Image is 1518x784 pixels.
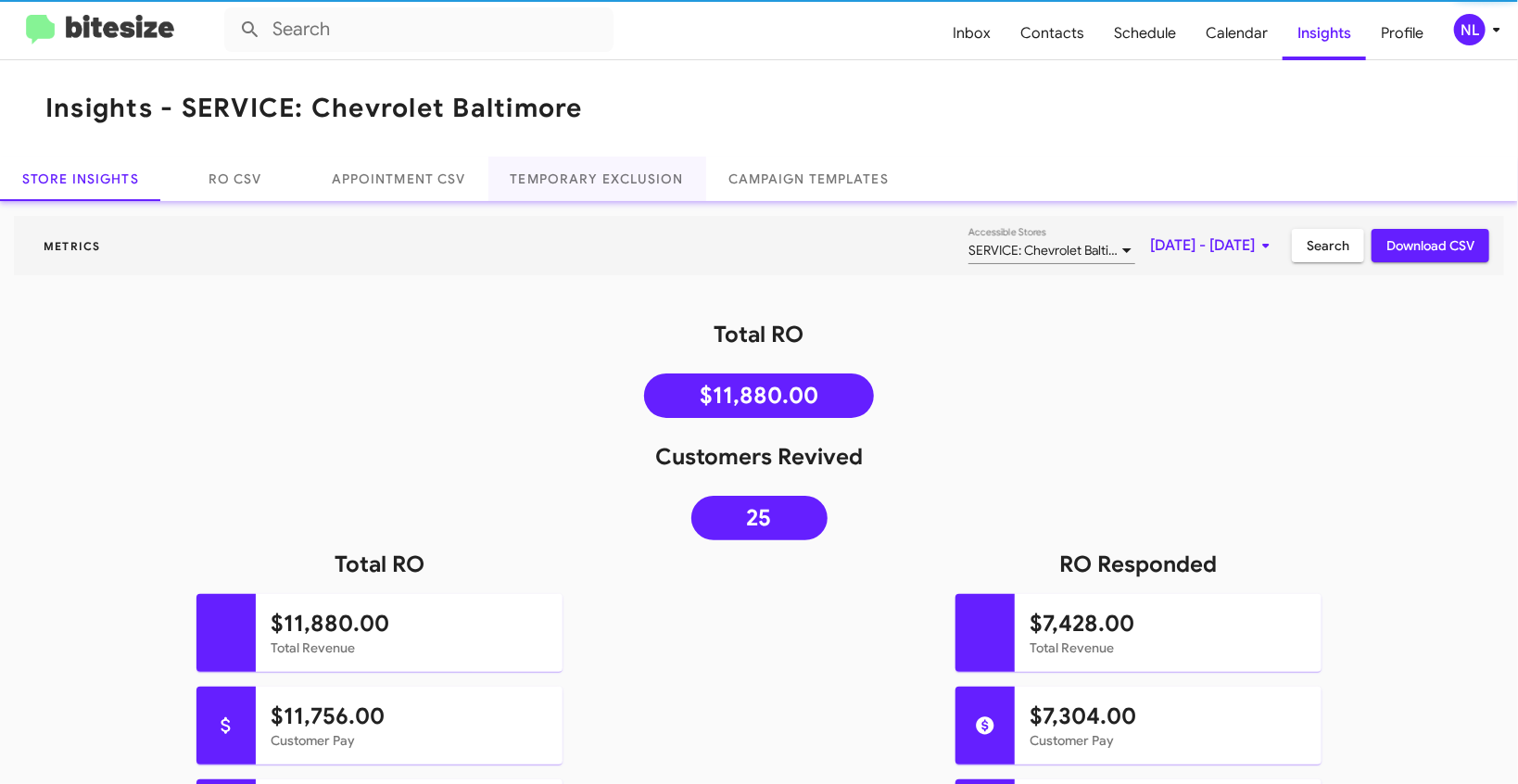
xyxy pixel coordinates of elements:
h1: $11,756.00 [271,702,548,731]
div: NL [1454,14,1486,45]
a: Schedule [1099,6,1191,60]
a: Contacts [1006,6,1099,60]
span: 25 [747,509,772,527]
span: SERVICE: Chevrolet Baltimore [968,242,1139,259]
span: Metrics [29,239,116,253]
a: Appointment CSV [310,157,488,201]
span: [DATE] - [DATE] [1150,229,1277,262]
h1: RO Responded [759,550,1518,579]
h1: Insights - SERVICE: Chevrolet Baltimore [45,94,583,123]
button: [DATE] - [DATE] [1135,229,1292,262]
a: Calendar [1191,6,1283,60]
a: Profile [1366,6,1438,60]
button: Download CSV [1372,229,1489,262]
h1: $11,880.00 [271,609,548,639]
span: $11,880.00 [700,386,818,405]
button: Search [1292,229,1364,262]
a: Insights [1283,6,1366,60]
mat-card-subtitle: Total Revenue [1030,639,1307,657]
h1: $7,304.00 [1030,702,1307,731]
a: Inbox [938,6,1006,60]
mat-card-subtitle: Total Revenue [271,639,548,657]
button: NL [1438,14,1498,45]
a: RO CSV [161,157,310,201]
span: Download CSV [1386,229,1474,262]
mat-card-subtitle: Customer Pay [271,731,548,750]
mat-card-subtitle: Customer Pay [1030,731,1307,750]
a: Campaign Templates [706,157,911,201]
input: Search [224,7,614,52]
h1: $7,428.00 [1030,609,1307,639]
span: Search [1307,229,1349,262]
a: Temporary Exclusion [488,157,706,201]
